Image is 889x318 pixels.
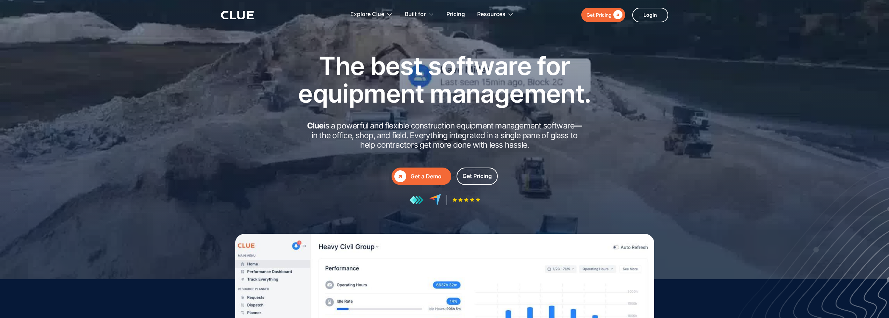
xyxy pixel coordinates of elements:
strong: Clue [307,121,324,131]
div:  [612,10,622,19]
h1: The best software for equipment management. [287,52,602,107]
a: Pricing [446,3,465,25]
img: Five-star rating icon [452,198,480,202]
h2: is a powerful and flexible construction equipment management software in the office, shop, and fi... [305,121,584,150]
div: Built for [405,3,434,25]
div:  [394,170,406,182]
div: Get Pricing [586,10,612,19]
div: Resources [477,3,505,25]
a: Get Pricing [457,168,498,185]
div: Built for [405,3,426,25]
a: Login [632,8,668,22]
a: Get Pricing [581,8,625,22]
a: Get a Demo [392,168,451,185]
strong: — [574,121,582,131]
img: reviews at capterra [429,194,441,206]
div: Explore Clue [350,3,384,25]
div: Get a Demo [410,172,449,181]
div: Resources [477,3,514,25]
img: reviews at getapp [409,195,424,205]
div: Explore Clue [350,3,393,25]
div: Get Pricing [462,172,492,180]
